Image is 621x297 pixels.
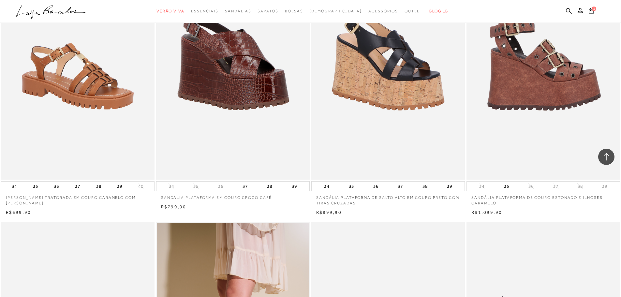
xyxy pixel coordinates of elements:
[52,182,61,191] button: 36
[316,210,342,215] span: R$899,90
[429,5,448,17] a: BLOG LB
[309,9,362,13] span: [DEMOGRAPHIC_DATA]
[396,182,405,191] button: 37
[156,5,185,17] a: categoryNavScreenReaderText
[429,9,448,13] span: BLOG LB
[258,9,278,13] span: Sapatos
[576,183,585,189] button: 38
[156,191,310,200] a: SANDÁLIA PLATAFORMA EM COURO CROCO CAFÉ
[368,9,398,13] span: Acessórios
[587,7,596,16] button: 3
[368,5,398,17] a: categoryNavScreenReaderText
[161,204,186,209] span: R$799,90
[31,182,40,191] button: 35
[191,183,200,189] button: 35
[285,5,303,17] a: categoryNavScreenReaderText
[309,5,362,17] a: noSubCategoriesText
[73,182,82,191] button: 37
[191,9,218,13] span: Essenciais
[191,5,218,17] a: categoryNavScreenReaderText
[167,183,176,189] button: 34
[216,183,225,189] button: 36
[265,182,274,191] button: 38
[225,5,251,17] a: categoryNavScreenReaderText
[156,9,185,13] span: Verão Viva
[94,182,103,191] button: 38
[6,210,31,215] span: R$699,90
[1,191,155,206] a: [PERSON_NAME] TRATORADA EM COURO CARAMELO COM [PERSON_NAME]
[477,183,486,189] button: 34
[445,182,454,191] button: 39
[371,182,380,191] button: 36
[311,191,465,206] a: SANDÁLIA PLATAFORMA DE SALTO ALTO EM COURO PRETO COM TIRAS CRUZADAS
[285,9,303,13] span: Bolsas
[466,191,620,206] a: SANDÁLIA PLATAFORMA DE COURO ESTONADO E ILHOSES CARAMELO
[502,182,511,191] button: 35
[592,7,596,11] span: 3
[471,210,502,215] span: R$1.099,90
[10,182,19,191] button: 34
[136,183,145,189] button: 40
[290,182,299,191] button: 39
[405,9,423,13] span: Outlet
[600,183,609,189] button: 39
[551,183,560,189] button: 37
[347,182,356,191] button: 35
[405,5,423,17] a: categoryNavScreenReaderText
[421,182,430,191] button: 38
[115,182,124,191] button: 39
[258,5,278,17] a: categoryNavScreenReaderText
[526,183,536,189] button: 36
[225,9,251,13] span: Sandálias
[322,182,331,191] button: 34
[241,182,250,191] button: 37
